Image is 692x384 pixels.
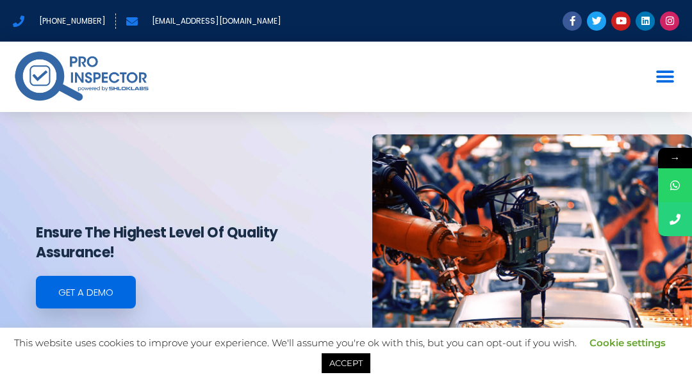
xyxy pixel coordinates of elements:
[13,48,151,105] img: pro-inspector-logo
[58,287,113,297] span: GEt a demo
[658,148,692,168] span: →
[36,276,136,308] a: GEt a demo
[589,337,666,349] a: Cookie settings
[14,337,679,369] span: This website uses cookies to improve your experience. We'll assume you're ok with this, but you c...
[650,62,679,91] div: Menu Toggle
[149,13,281,29] span: [EMAIL_ADDRESS][DOMAIN_NAME]
[36,13,106,29] span: [PHONE_NUMBER]
[126,13,282,29] a: [EMAIL_ADDRESS][DOMAIN_NAME]
[322,353,370,373] a: ACCEPT
[36,223,336,263] h1: Ensure the highest level of Quality Assurance!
